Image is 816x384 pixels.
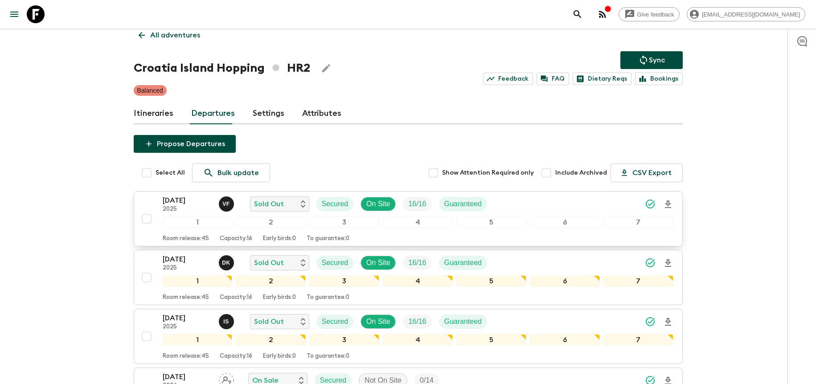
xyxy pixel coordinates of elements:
[530,334,600,346] div: 6
[403,315,431,329] div: Trip Fill
[620,51,683,69] button: Sync adventure departures to the booking engine
[603,334,673,346] div: 7
[403,197,431,211] div: Trip Fill
[5,5,23,23] button: menu
[254,199,284,209] p: Sold Out
[611,163,683,182] button: CSV Export
[163,254,212,265] p: [DATE]
[322,316,349,327] p: Secured
[220,353,252,360] p: Capacity: 16
[163,323,212,331] p: 2025
[361,197,396,211] div: On Site
[530,275,600,287] div: 6
[163,275,233,287] div: 1
[307,353,349,360] p: To guarantee: 0
[619,7,680,21] a: Give feedback
[645,316,656,327] svg: Synced Successfully
[163,372,212,382] p: [DATE]
[163,353,209,360] p: Room release: 45
[456,334,526,346] div: 5
[219,314,236,329] button: IS
[322,199,349,209] p: Secured
[163,294,209,301] p: Room release: 45
[217,167,259,178] p: Bulk update
[403,256,431,270] div: Trip Fill
[137,86,163,95] p: Balanced
[163,235,209,242] p: Room release: 45
[456,217,526,228] div: 5
[219,317,236,324] span: Ivan Stojanović
[223,318,229,325] p: I S
[302,103,341,124] a: Attributes
[366,199,390,209] p: On Site
[134,26,205,44] a: All adventures
[444,257,482,268] p: Guaranteed
[309,217,379,228] div: 3
[697,11,805,18] span: [EMAIL_ADDRESS][DOMAIN_NAME]
[236,275,306,287] div: 2
[134,103,173,124] a: Itineraries
[649,55,665,65] p: Sync
[573,73,631,85] a: Dietary Reqs
[316,197,354,211] div: Secured
[254,257,284,268] p: Sold Out
[307,294,349,301] p: To guarantee: 0
[309,334,379,346] div: 3
[383,275,453,287] div: 4
[156,168,185,177] span: Select All
[645,257,656,268] svg: Synced Successfully
[191,103,235,124] a: Departures
[134,191,683,246] button: [DATE]2025Vedran ForkoSold OutSecuredOn SiteTrip FillGuaranteed1234567Room release:45Capacity:16E...
[219,199,236,206] span: Vedran Forko
[408,257,426,268] p: 16 / 16
[408,199,426,209] p: 16 / 16
[383,217,453,228] div: 4
[222,259,230,266] p: D K
[134,309,683,364] button: [DATE]2025Ivan StojanovićSold OutSecuredOn SiteTrip FillGuaranteed1234567Room release:45Capacity:...
[219,196,236,212] button: VF
[163,265,212,272] p: 2025
[635,73,683,85] a: Bookings
[603,275,673,287] div: 7
[383,334,453,346] div: 4
[219,255,236,270] button: DK
[263,353,296,360] p: Early birds: 0
[253,103,284,124] a: Settings
[263,235,296,242] p: Early birds: 0
[663,317,673,327] svg: Download Onboarding
[220,235,252,242] p: Capacity: 16
[645,199,656,209] svg: Synced Successfully
[134,59,310,77] h1: Croatia Island Hopping HR2
[134,250,683,305] button: [DATE]2025Dario KotaSold OutSecuredOn SiteTrip FillGuaranteed1234567Room release:45Capacity:16Ear...
[219,258,236,265] span: Dario Kota
[219,376,234,383] span: Assign pack leader
[366,257,390,268] p: On Site
[663,199,673,210] svg: Download Onboarding
[456,275,526,287] div: 5
[569,5,586,23] button: search adventures
[603,217,673,228] div: 7
[236,334,306,346] div: 2
[222,200,230,208] p: V F
[254,316,284,327] p: Sold Out
[309,275,379,287] div: 3
[361,256,396,270] div: On Site
[134,135,236,153] button: Propose Departures
[150,30,200,41] p: All adventures
[366,316,390,327] p: On Site
[192,163,270,182] a: Bulk update
[236,217,306,228] div: 2
[317,59,335,77] button: Edit Adventure Title
[163,217,233,228] div: 1
[444,316,482,327] p: Guaranteed
[322,257,349,268] p: Secured
[316,315,354,329] div: Secured
[687,7,805,21] div: [EMAIL_ADDRESS][DOMAIN_NAME]
[442,168,534,177] span: Show Attention Required only
[163,334,233,346] div: 1
[632,11,679,18] span: Give feedback
[555,168,607,177] span: Include Archived
[483,73,533,85] a: Feedback
[530,217,600,228] div: 6
[163,313,212,323] p: [DATE]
